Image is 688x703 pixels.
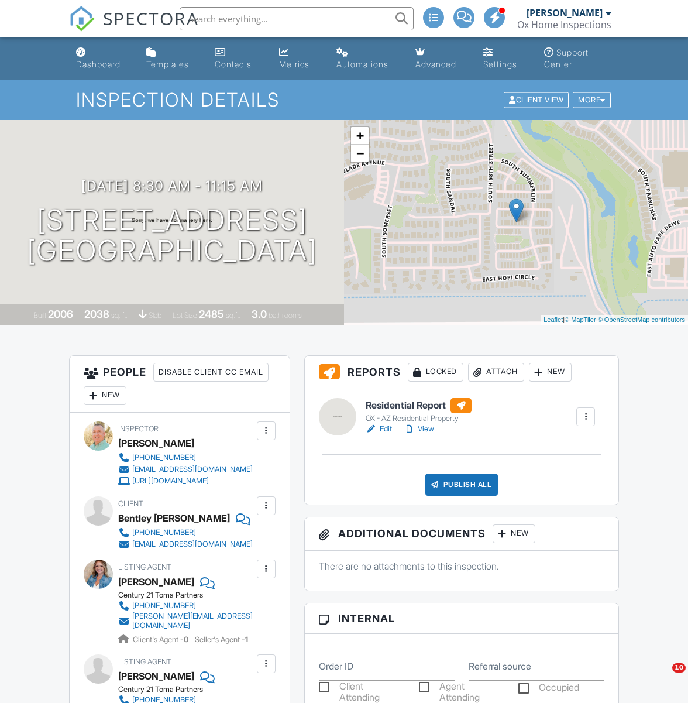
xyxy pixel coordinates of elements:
[118,424,159,433] span: Inspector
[180,7,414,30] input: Search everything...
[565,316,596,323] a: © MapTiler
[541,315,688,325] div: |
[118,527,253,539] a: [PHONE_NUMBER]
[118,600,254,612] a: [PHONE_NUMBER]
[336,59,388,69] div: Automations
[503,95,572,104] a: Client View
[132,453,196,462] div: [PHONE_NUMBER]
[274,42,322,76] a: Metrics
[319,660,353,673] label: Order ID
[118,452,253,464] a: [PHONE_NUMBER]
[539,42,617,76] a: Support Center
[366,414,472,423] div: OX - AZ Residential Property
[71,42,132,76] a: Dashboard
[118,657,171,666] span: Listing Agent
[332,42,402,76] a: Automations (Advanced)
[118,685,263,694] div: Century 21 Toma Partners
[195,635,248,644] span: Seller's Agent -
[319,681,405,695] label: Client Attending Review?
[415,59,456,69] div: Advanced
[118,509,230,527] div: Bentley [PERSON_NAME]
[366,423,392,435] a: Edit
[118,563,171,571] span: Listing Agent
[411,42,469,76] a: Advanced
[366,398,472,413] h6: Residential Report
[573,92,611,108] div: More
[69,6,95,32] img: The Best Home Inspection Software - Spectora
[81,178,263,194] h3: [DATE] 8:30 am - 11:15 am
[672,663,686,673] span: 10
[118,475,253,487] a: [URL][DOMAIN_NAME]
[226,311,240,320] span: sq.ft.
[351,145,369,162] a: Zoom out
[103,6,199,30] span: SPECTORA
[132,601,196,611] div: [PHONE_NUMBER]
[84,386,126,405] div: New
[305,603,619,634] h3: Internal
[408,363,463,382] div: Locked
[419,681,505,695] label: Agent Attending Review?
[173,311,197,320] span: Lot Size
[468,363,524,382] div: Attach
[544,47,589,69] div: Support Center
[146,59,189,69] div: Templates
[153,363,269,382] div: Disable Client CC Email
[215,59,252,69] div: Contacts
[479,42,529,76] a: Settings
[132,476,209,486] div: [URL][DOMAIN_NAME]
[210,42,265,76] a: Contacts
[118,612,254,630] a: [PERSON_NAME][EMAIL_ADDRESS][DOMAIN_NAME]
[118,591,263,600] div: Century 21 Toma Partners
[279,59,309,69] div: Metrics
[404,423,434,435] a: View
[184,635,188,644] strong: 0
[132,540,253,549] div: [EMAIL_ADDRESS][DOMAIN_NAME]
[118,573,194,591] a: [PERSON_NAME]
[132,465,253,474] div: [EMAIL_ADDRESS][DOMAIN_NAME]
[33,311,46,320] span: Built
[245,635,248,644] strong: 1
[118,434,194,452] div: [PERSON_NAME]
[518,682,579,697] label: Occupied
[199,308,224,320] div: 2485
[469,660,531,673] label: Referral source
[648,663,676,691] iframe: Intercom live chat
[269,311,302,320] span: bathrooms
[598,316,685,323] a: © OpenStreetMap contributors
[527,7,603,19] div: [PERSON_NAME]
[543,316,563,323] a: Leaflet
[118,499,143,508] span: Client
[27,205,317,267] h1: [STREET_ADDRESS] [GEOGRAPHIC_DATA]
[132,528,196,537] div: [PHONE_NUMBER]
[493,524,535,543] div: New
[76,90,611,110] h1: Inspection Details
[118,539,253,550] a: [EMAIL_ADDRESS][DOMAIN_NAME]
[517,19,611,30] div: Ox Home Inspections
[425,474,498,496] div: Publish All
[351,127,369,145] a: Zoom in
[142,42,201,76] a: Templates
[305,356,619,389] h3: Reports
[133,635,190,644] span: Client's Agent -
[529,363,572,382] div: New
[132,612,254,630] div: [PERSON_NAME][EMAIL_ADDRESS][DOMAIN_NAME]
[84,308,109,320] div: 2038
[76,59,121,69] div: Dashboard
[504,92,569,108] div: Client View
[305,517,619,551] h3: Additional Documents
[69,16,199,40] a: SPECTORA
[149,311,161,320] span: slab
[70,356,290,413] h3: People
[252,308,267,320] div: 3.0
[118,667,194,685] a: [PERSON_NAME]
[118,464,253,475] a: [EMAIL_ADDRESS][DOMAIN_NAME]
[319,560,605,572] p: There are no attachments to this inspection.
[48,308,73,320] div: 2006
[483,59,517,69] div: Settings
[111,311,128,320] span: sq. ft.
[366,398,472,424] a: Residential Report OX - AZ Residential Property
